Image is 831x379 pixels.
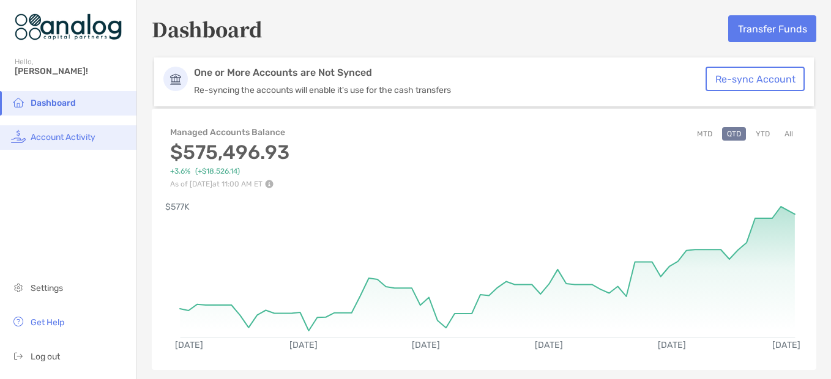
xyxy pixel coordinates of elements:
img: logout icon [11,348,26,363]
img: activity icon [11,129,26,144]
text: $577K [165,202,190,212]
button: MTD [692,127,717,141]
button: All [780,127,798,141]
text: [DATE] [535,340,564,350]
span: ( +$18,526.14 ) [195,167,240,176]
span: +3.6% [170,167,190,176]
span: [PERSON_NAME]! [15,66,129,76]
button: QTD [722,127,746,141]
span: Account Activity [31,132,95,142]
h3: $575,496.93 [170,141,289,164]
text: [DATE] [289,340,318,350]
h4: Managed Accounts Balance [170,127,289,138]
img: Account Icon [163,67,188,91]
img: Zoe Logo [15,5,122,49]
h5: Dashboard [152,15,263,43]
text: [DATE] [772,340,800,350]
p: Re-syncing the accounts will enable it's use for the cash transfers [194,85,713,95]
img: get-help icon [11,314,26,329]
p: One or More Accounts are Not Synced [194,67,713,79]
span: Log out [31,351,60,362]
button: YTD [751,127,775,141]
button: Re-sync Account [706,67,805,91]
span: Dashboard [31,98,76,108]
img: settings icon [11,280,26,295]
text: [DATE] [412,340,441,350]
img: household icon [11,95,26,109]
p: As of [DATE] at 11:00 AM ET [170,180,289,188]
span: Settings [31,283,63,293]
text: [DATE] [175,340,203,350]
span: Get Help [31,317,64,328]
text: [DATE] [658,340,686,350]
img: Performance Info [265,180,274,188]
button: Transfer Funds [728,15,816,42]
